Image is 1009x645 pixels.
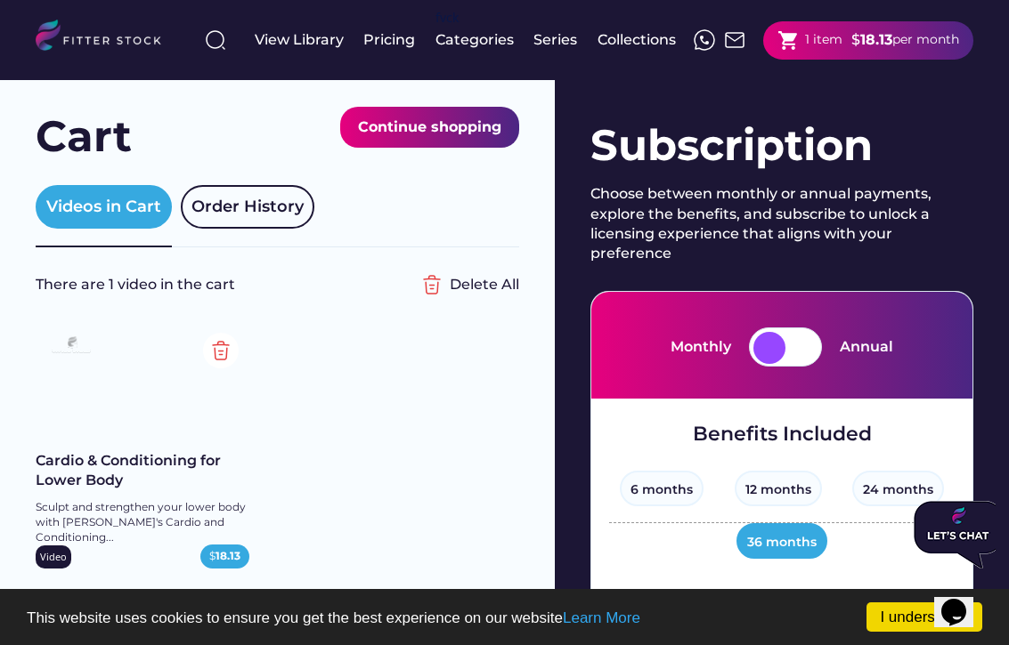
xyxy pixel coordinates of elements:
div: Categories [435,30,514,50]
div: Video [40,550,67,563]
div: 1 item [805,31,842,49]
div: Sculpt and strengthen your lower body with [PERSON_NAME]'s Cardio and Conditioning... [36,500,249,544]
div: Pricing [363,30,415,50]
div: Collections [598,30,676,50]
div: Benefits Included [693,421,872,448]
img: search-normal%203.svg [205,29,226,51]
img: Group%201000002354.svg [203,333,239,368]
div: Cart [36,107,132,166]
div: Monthly [671,337,731,357]
div: per month [892,31,959,49]
div: Cardio & Conditioning for Lower Body [36,451,249,491]
img: Group%201000002356%20%282%29.svg [414,267,450,302]
strong: 18.13 [860,31,892,48]
div: fvck [435,9,459,27]
div: Annual [840,337,893,357]
div: $ [209,549,240,564]
div: Order History [191,196,304,218]
button: 36 months [736,523,827,559]
button: shopping_cart [777,29,800,52]
a: Learn More [563,609,640,626]
a: I understand! [867,602,982,632]
iframe: chat widget [907,494,996,576]
img: Frame%2079%20%281%29.svg [45,331,98,361]
div: There are 1 video in the cart [36,275,414,294]
div: View Library [255,30,344,50]
img: LOGO.svg [36,20,176,56]
button: 24 months [852,471,944,506]
button: 12 months [735,471,822,506]
div: $ [851,30,860,50]
div: Choose between monthly or annual payments, explore the benefits, and subscribe to unlock a licens... [590,184,973,264]
p: This website uses cookies to ensure you get the best experience on our website [27,610,982,625]
div: Series [533,30,578,50]
img: Frame%2051.svg [724,29,745,51]
div: Subscription [590,116,973,175]
div: Delete All [450,275,519,294]
div: Continue shopping [358,116,501,139]
iframe: chat widget [934,574,991,627]
strong: 18.13 [216,549,240,562]
div: Videos in Cart [46,196,161,218]
button: 6 months [620,471,704,506]
img: Chat attention grabber [7,7,96,75]
img: meteor-icons_whatsapp%20%281%29.svg [694,29,715,51]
